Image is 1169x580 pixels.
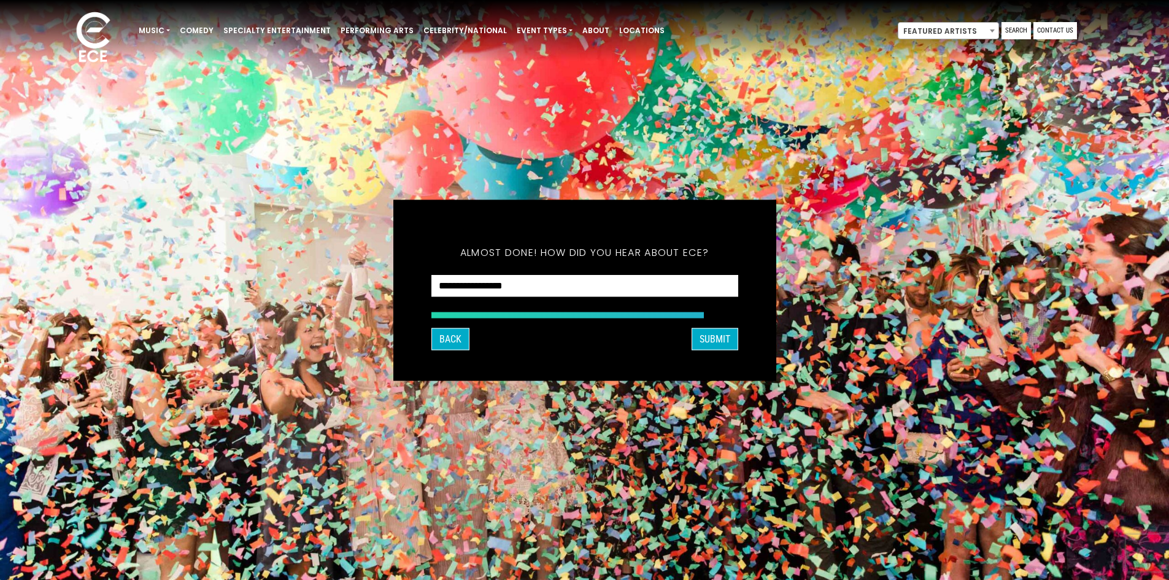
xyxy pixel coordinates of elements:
select: How did you hear about ECE [431,274,738,297]
span: Featured Artists [898,22,999,39]
a: Music [134,20,175,41]
a: Locations [614,20,669,41]
a: Celebrity/National [419,20,512,41]
a: Search [1001,22,1031,39]
a: Event Types [512,20,577,41]
button: Back [431,328,469,350]
a: Performing Arts [336,20,419,41]
a: About [577,20,614,41]
a: Comedy [175,20,218,41]
a: Contact Us [1033,22,1077,39]
a: Specialty Entertainment [218,20,336,41]
img: ece_new_logo_whitev2-1.png [63,9,124,68]
span: Featured Artists [898,23,998,40]
h5: Almost done! How did you hear about ECE? [431,230,738,274]
button: SUBMIT [692,328,738,350]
